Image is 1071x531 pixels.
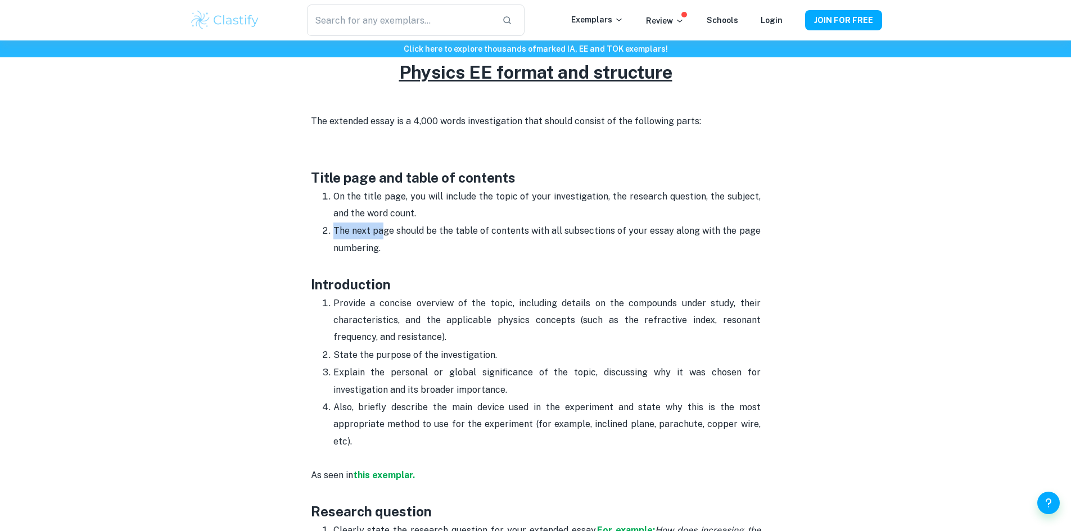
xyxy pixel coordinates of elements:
a: Schools [707,16,738,25]
p: Exemplars [571,13,623,26]
strong: Introduction [311,276,391,292]
p: State the purpose of the investigation. [333,347,761,364]
p: As seen in [311,450,761,501]
input: Search for any exemplars... [307,4,492,36]
h6: Click here to explore thousands of marked IA, EE and TOK exemplars ! [2,43,1069,55]
a: this exemplar. [353,470,417,480]
p: Provide a concise overview of the topic, including details on the compounds under study, their ch... [333,295,761,346]
p: On the title page, you will include the topic of your investigation, the research question, the s... [333,188,761,223]
u: Physics EE format and structure [399,62,672,83]
img: Clastify logo [189,9,261,31]
p: The extended essay is a 4,000 words investigation that should consist of the following parts: [311,113,761,147]
strong: this exemplar. [353,470,415,480]
button: Help and Feedback [1037,492,1060,514]
button: JOIN FOR FREE [805,10,882,30]
p: Review [646,15,684,27]
p: Explain the personal or global significance of the topic, discussing why it was chosen for invest... [333,364,761,398]
strong: Title page and table of contents [311,170,516,185]
a: Login [761,16,783,25]
p: The next page should be the table of contents with all subsections of your essay along with the p... [333,223,761,274]
h3: Research question [311,501,761,521]
p: Also, briefly describe the main device used in the experiment and state why this is the most appr... [333,399,761,450]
